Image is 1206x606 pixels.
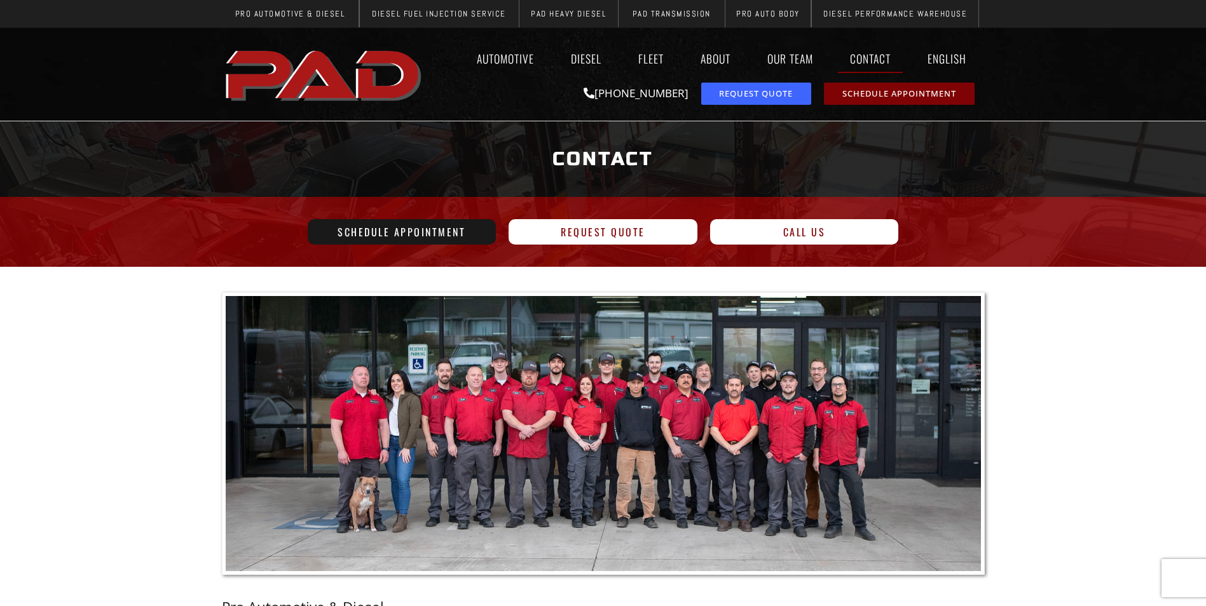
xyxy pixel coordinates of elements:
a: Our Team [755,44,825,73]
span: Schedule Appointment [338,227,465,237]
h1: Contact [228,135,978,183]
a: Call Us [710,219,899,245]
nav: Menu [428,44,985,73]
span: Request Quote [719,90,793,98]
span: Diesel Fuel Injection Service [372,10,506,18]
a: pro automotive and diesel home page [222,40,428,109]
a: [PHONE_NUMBER] [584,86,689,100]
img: A group of 20 people in red uniforms and one dog stand in front of a building with glass doors an... [226,296,981,571]
span: PAD Heavy Diesel [531,10,606,18]
a: Diesel [559,44,613,73]
a: Contact [838,44,903,73]
a: Fleet [626,44,676,73]
span: Diesel Performance Warehouse [823,10,967,18]
a: request a service or repair quote [701,83,811,105]
span: Schedule Appointment [842,90,956,98]
a: Request Quote [509,219,697,245]
a: About [689,44,743,73]
span: PAD Transmission [633,10,711,18]
span: Call Us [783,227,826,237]
a: English [915,44,985,73]
span: Pro Auto Body [736,10,800,18]
a: Schedule Appointment [308,219,497,245]
span: Pro Automotive & Diesel [235,10,345,18]
a: Automotive [465,44,546,73]
a: schedule repair or service appointment [824,83,975,105]
span: Request Quote [561,227,645,237]
img: The image shows the word "PAD" in bold, red, uppercase letters with a slight shadow effect. [222,40,428,109]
